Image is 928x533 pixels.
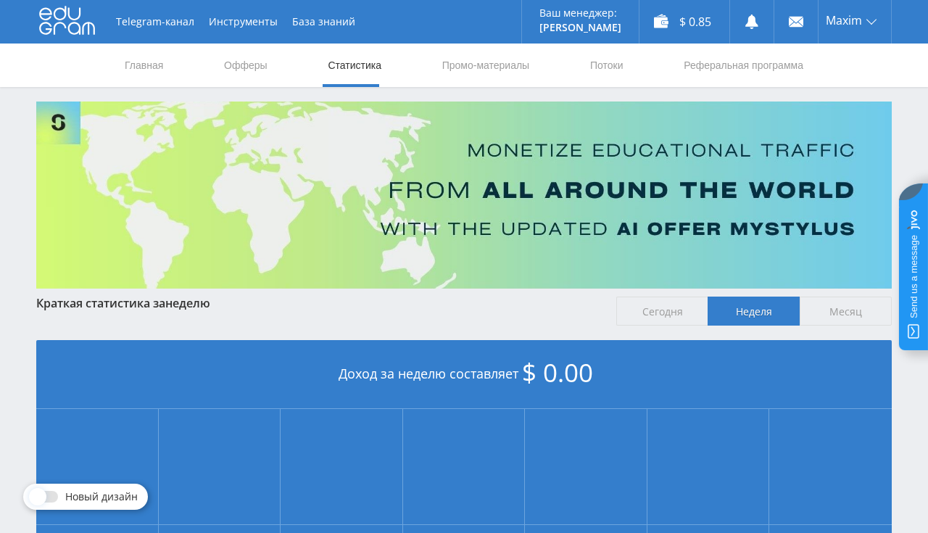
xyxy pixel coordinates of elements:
[223,44,269,87] a: Офферы
[326,44,383,87] a: Статистика
[36,102,892,289] img: Banner
[708,297,800,326] span: Неделя
[826,15,862,26] span: Maxim
[441,44,531,87] a: Промо-материалы
[36,340,892,409] div: Доход за неделю составляет
[522,355,593,389] span: $ 0.00
[539,22,621,33] p: [PERSON_NAME]
[165,295,210,311] span: неделю
[123,44,165,87] a: Главная
[682,44,805,87] a: Реферальная программа
[36,297,602,310] div: Краткая статистика за
[800,297,892,326] span: Месяц
[589,44,625,87] a: Потоки
[616,297,708,326] span: Сегодня
[539,7,621,19] p: Ваш менеджер:
[65,491,138,503] span: Новый дизайн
